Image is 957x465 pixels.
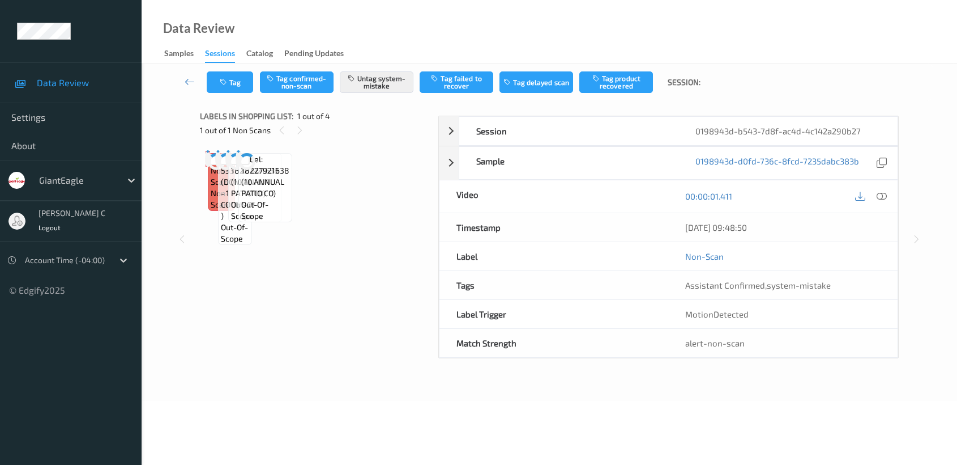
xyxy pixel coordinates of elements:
div: Sessions [205,48,235,63]
span: 1 out of 4 [297,111,330,122]
div: Pending Updates [284,48,344,62]
span: Assistant Confirmed [685,280,765,290]
button: Tag product recovered [579,71,653,93]
span: Label: 18227921638 (10 ANNUAL PATIO CO) [231,154,279,199]
div: 0198943d-b543-7d8f-ac4d-4c142a290b27 [678,117,898,145]
span: Session: [668,77,700,88]
span: out-of-scope [221,222,249,244]
span: Label: 18227921638 (10 ANNUAL PATIO CO) [241,154,289,199]
div: Sample [459,147,678,179]
button: Tag [207,71,253,93]
div: Timestamp [439,213,669,242]
div: [DATE] 09:48:50 [685,222,881,233]
button: Tag failed to recover [420,71,493,93]
button: Tag delayed scan [499,71,573,93]
div: 1 out of 1 Non Scans [200,123,430,137]
div: Label Trigger [439,300,669,328]
div: Label [439,242,669,270]
a: Samples [164,46,205,62]
a: Catalog [246,46,284,62]
div: Catalog [246,48,273,62]
div: Session0198943d-b543-7d8f-ac4d-4c142a290b27 [439,116,899,146]
div: Samples [164,48,194,62]
span: , [685,280,831,290]
div: Session [459,117,678,145]
span: Label: Non-Scan [211,154,232,188]
div: MotionDetected [668,300,898,328]
div: alert-non-scan [685,337,881,349]
a: Non-Scan [685,251,724,262]
a: Sessions [205,46,246,63]
span: out-of-scope [241,199,289,222]
span: Labels in shopping list: [200,111,293,122]
button: Untag system-mistake [340,71,413,93]
a: 00:00:01.411 [685,191,732,202]
div: Video [439,180,669,213]
button: Tag confirmed-non-scan [260,71,334,93]
div: Sample0198943d-d0fd-736c-8fcd-7235dabc383b [439,146,899,180]
a: Pending Updates [284,46,355,62]
div: Tags [439,271,669,299]
span: non-scan [211,188,232,210]
span: system-mistake [767,280,831,290]
a: 0198943d-d0fd-736c-8fcd-7235dabc383b [695,155,859,171]
span: out-of-scope [231,199,279,222]
span: Label: 533 (DONUT - 1 COUNT ) [221,154,249,222]
div: Data Review [163,23,234,34]
div: Match Strength [439,329,669,357]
